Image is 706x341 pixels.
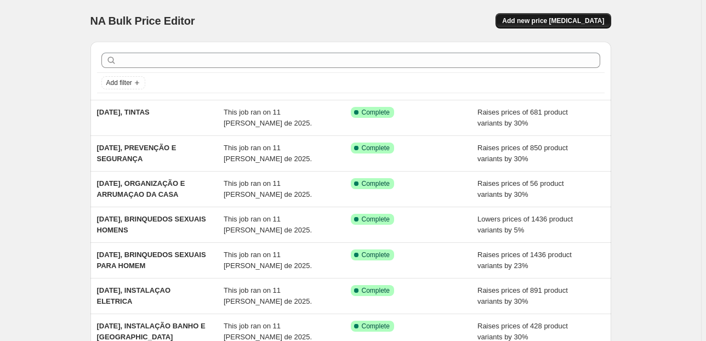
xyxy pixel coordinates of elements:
span: This job ran on 11 [PERSON_NAME] de 2025. [224,322,312,341]
span: Add new price [MEDICAL_DATA] [502,16,604,25]
span: Raises prices of 428 product variants by 30% [477,322,568,341]
span: Complete [362,322,390,331]
span: This job ran on 11 [PERSON_NAME] de 2025. [224,286,312,305]
span: This job ran on 11 [PERSON_NAME] de 2025. [224,179,312,198]
span: This job ran on 11 [PERSON_NAME] de 2025. [224,215,312,234]
span: [DATE], PREVENÇÃO E SEGURANÇA [97,144,176,163]
span: Complete [362,108,390,117]
span: Raises prices of 681 product variants by 30% [477,108,568,127]
span: Raises prices of 850 product variants by 30% [477,144,568,163]
span: Complete [362,286,390,295]
span: Raises prices of 1436 product variants by 23% [477,251,572,270]
span: NA Bulk Price Editor [90,15,195,27]
span: [DATE], BRINQUEDOS SEXUAIS PARA HOMEM [97,251,206,270]
span: [DATE], TINTAS [97,108,150,116]
span: Complete [362,144,390,152]
button: Add new price [MEDICAL_DATA] [496,13,611,29]
span: [DATE], ORGANIZAÇÃO E ARRUMAÇAO DA CASA [97,179,185,198]
span: Complete [362,251,390,259]
span: This job ran on 11 [PERSON_NAME] de 2025. [224,144,312,163]
span: This job ran on 11 [PERSON_NAME] de 2025. [224,251,312,270]
span: Complete [362,179,390,188]
span: Raises prices of 891 product variants by 30% [477,286,568,305]
span: This job ran on 11 [PERSON_NAME] de 2025. [224,108,312,127]
span: [DATE], BRINQUEDOS SEXUAIS HOMENS [97,215,206,234]
span: Raises prices of 56 product variants by 30% [477,179,564,198]
span: [DATE], INSTALAÇAO ELETRICA [97,286,171,305]
span: Complete [362,215,390,224]
span: Lowers prices of 1436 product variants by 5% [477,215,573,234]
button: Add filter [101,76,145,89]
span: [DATE], INSTALAÇÃO BANHO E [GEOGRAPHIC_DATA] [97,322,206,341]
span: Add filter [106,78,132,87]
